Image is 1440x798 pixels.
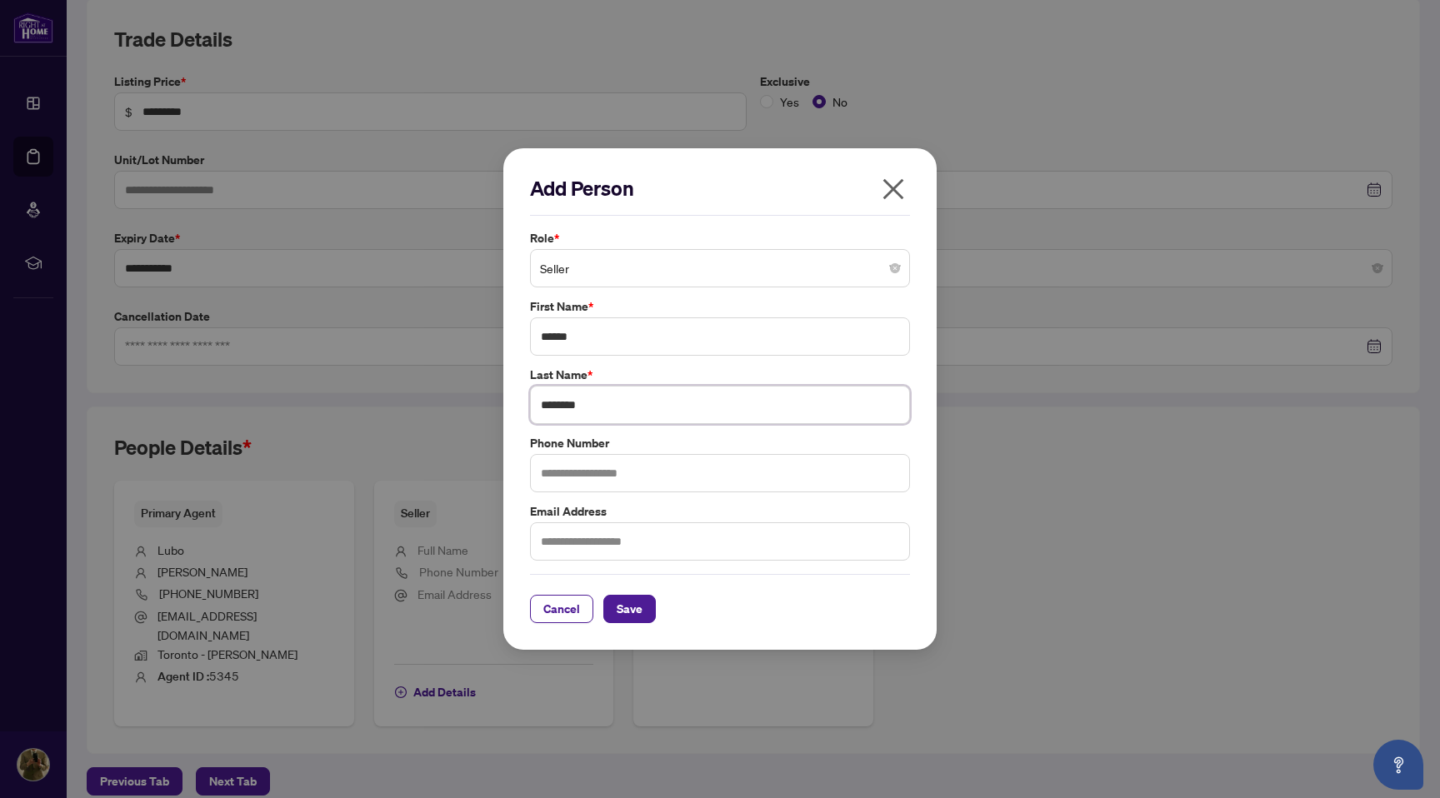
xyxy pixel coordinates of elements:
[530,175,910,202] h2: Add Person
[530,366,910,384] label: Last Name
[890,263,900,273] span: close-circle
[530,434,910,452] label: Phone Number
[530,297,910,316] label: First Name
[530,229,910,247] label: Role
[617,596,642,622] span: Save
[530,595,593,623] button: Cancel
[530,502,910,521] label: Email Address
[603,595,656,623] button: Save
[543,596,580,622] span: Cancel
[1373,740,1423,790] button: Open asap
[880,176,907,202] span: close
[540,252,900,284] span: Seller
